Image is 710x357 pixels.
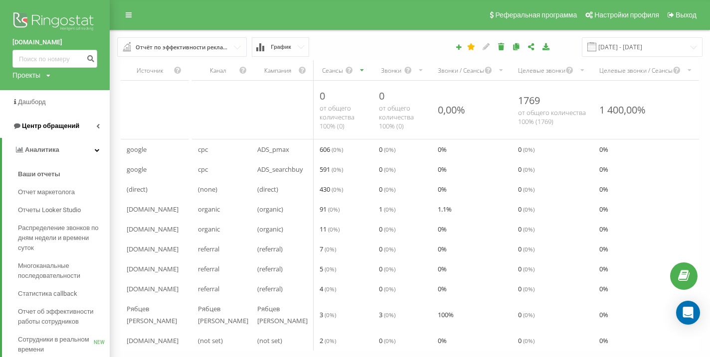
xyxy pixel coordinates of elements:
[332,165,343,173] span: ( 0 %)
[325,245,336,253] span: ( 0 %)
[320,283,336,295] span: 4
[518,163,534,175] span: 0
[523,265,534,273] span: ( 0 %)
[257,66,298,75] div: Кампания
[467,43,476,50] i: Этот отчет будет загружен первым при открытии Аналитики. Вы можете назначить любой другой ваш отч...
[379,183,395,195] span: 0
[18,257,110,285] a: Многоканальные последовательности
[320,183,343,195] span: 430
[12,37,97,47] a: [DOMAIN_NAME]
[599,183,608,195] span: 0 %
[18,205,81,215] span: Отчеты Looker Studio
[271,44,291,50] span: График
[438,66,484,75] div: Звонки / Сеансы
[127,263,178,275] span: [DOMAIN_NAME]
[18,261,105,281] span: Многоканальные последовательности
[676,301,700,325] div: Open Intercom Messenger
[18,223,105,253] span: Распределение звонков по дням недели и времени суток
[12,10,97,35] img: Ringostat logo
[523,145,534,153] span: ( 0 %)
[599,263,608,275] span: 0 %
[379,263,395,275] span: 0
[518,66,565,75] div: Целевые звонки
[198,303,248,327] span: Рябцев [PERSON_NAME]
[320,104,355,130] span: от общего количества 100% ( 0 )
[542,43,550,50] i: Скачать отчет
[127,335,178,347] span: [DOMAIN_NAME]
[482,43,491,50] i: Редактировать отчет
[25,146,59,153] span: Аналитика
[512,43,521,50] i: Копировать отчет
[384,165,395,173] span: ( 0 %)
[320,89,325,103] span: 0
[497,43,506,50] i: Удалить отчет
[527,43,535,50] i: Поделиться настройками отчета
[320,223,340,235] span: 11
[384,311,395,319] span: ( 0 %)
[379,223,395,235] span: 0
[127,183,148,195] span: (direct)
[599,335,608,347] span: 0 %
[379,143,395,155] span: 0
[384,337,395,345] span: ( 0 %)
[379,309,395,321] span: 3
[599,163,608,175] span: 0 %
[518,263,534,275] span: 0
[257,283,283,295] span: (referral)
[325,337,336,345] span: ( 0 %)
[438,103,465,117] div: 0,00%
[136,42,229,53] div: Отчёт по эффективности рекламных кампаний
[379,203,395,215] span: 1
[18,187,75,197] span: Отчет маркетолога
[599,203,608,215] span: 0 %
[198,203,220,215] span: organic
[523,205,534,213] span: ( 0 %)
[257,203,283,215] span: (organic)
[320,243,336,255] span: 7
[599,283,608,295] span: 0 %
[599,66,673,75] div: Целевые звонки / Сеансы
[379,335,395,347] span: 0
[325,265,336,273] span: ( 0 %)
[523,285,534,293] span: ( 0 %)
[22,122,79,129] span: Центр обращений
[438,283,447,295] span: 0 %
[438,203,452,215] span: 1.1 %
[438,243,447,255] span: 0 %
[320,143,343,155] span: 606
[379,283,395,295] span: 0
[455,44,462,50] i: Создать отчет
[495,11,577,19] span: Реферальная программа
[384,245,395,253] span: ( 0 %)
[518,223,534,235] span: 0
[18,169,60,179] span: Ваши отчеты
[438,183,447,195] span: 0 %
[320,163,343,175] span: 591
[594,11,659,19] span: Настройки профиля
[12,70,40,80] div: Проекты
[127,303,183,327] span: Рябцев [PERSON_NAME]
[18,219,110,257] a: Распределение звонков по дням недели и времени суток
[18,335,94,355] span: Сотрудники в реальном времени
[379,243,395,255] span: 0
[518,203,534,215] span: 0
[18,165,110,183] a: Ваши отчеты
[18,289,77,299] span: Статистика callback
[127,203,178,215] span: [DOMAIN_NAME]
[320,203,340,215] span: 91
[676,11,697,19] span: Выход
[127,223,178,235] span: [DOMAIN_NAME]
[599,223,608,235] span: 0 %
[518,183,534,195] span: 0
[438,223,447,235] span: 0 %
[18,307,105,327] span: Отчет об эффективности работы сотрудников
[523,337,534,345] span: ( 0 %)
[599,103,646,117] div: 1 400,00%
[438,335,447,347] span: 0 %
[332,185,343,193] span: ( 0 %)
[257,143,289,155] span: ADS_pmax
[2,138,110,162] a: Аналитика
[18,98,46,106] span: Дашборд
[328,205,340,213] span: ( 0 %)
[257,223,283,235] span: (organic)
